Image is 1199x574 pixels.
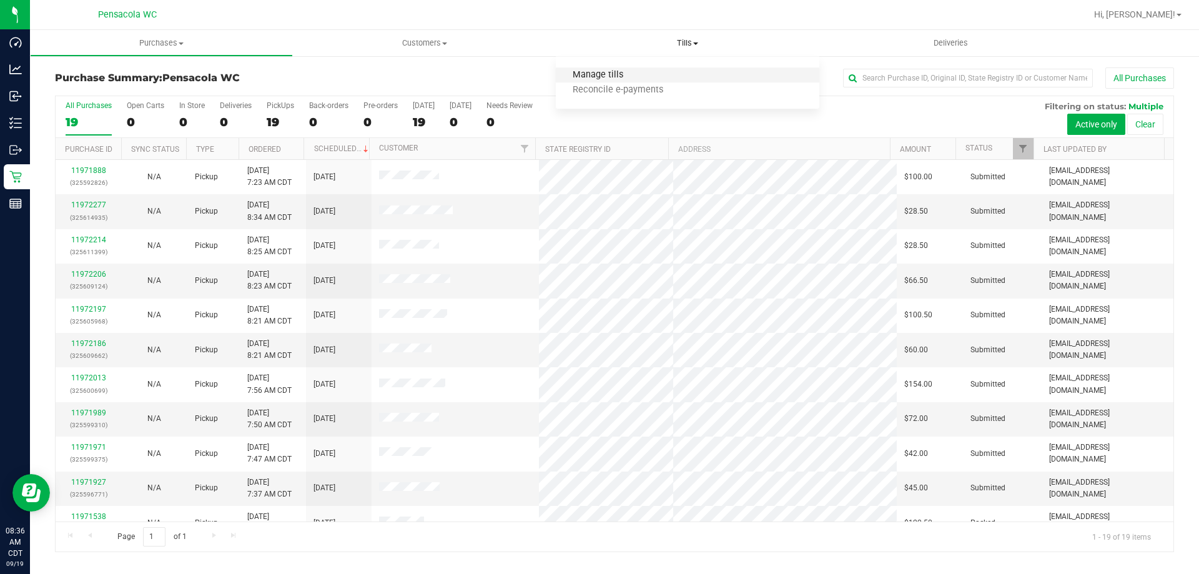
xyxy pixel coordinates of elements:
[313,240,335,252] span: [DATE]
[63,212,114,224] p: (325614935)
[970,275,1005,287] span: Submitted
[220,115,252,129] div: 0
[970,309,1005,321] span: Submitted
[9,171,22,183] inline-svg: Retail
[313,448,335,460] span: [DATE]
[970,379,1005,390] span: Submitted
[147,413,161,425] button: N/A
[1013,138,1034,159] a: Filter
[147,482,161,494] button: N/A
[970,344,1005,356] span: Submitted
[71,512,106,521] a: 11971538
[843,69,1093,87] input: Search Purchase ID, Original ID, State Registry ID or Customer Name...
[31,37,292,49] span: Purchases
[904,240,928,252] span: $28.50
[9,117,22,129] inline-svg: Inventory
[63,385,114,397] p: (325600699)
[63,419,114,431] p: (325599310)
[900,145,931,154] a: Amount
[71,305,106,314] a: 11972197
[1082,527,1161,546] span: 1 - 19 of 19 items
[147,171,161,183] button: N/A
[545,145,611,154] a: State Registry ID
[147,449,161,458] span: Not Applicable
[904,379,932,390] span: $154.00
[71,339,106,348] a: 11972186
[71,443,106,452] a: 11971971
[147,276,161,285] span: Not Applicable
[71,166,106,175] a: 11971888
[247,234,292,258] span: [DATE] 8:25 AM CDT
[1049,407,1166,431] span: [EMAIL_ADDRESS][DOMAIN_NAME]
[556,30,819,56] a: Tills Manage tills Reconcile e-payments
[1049,442,1166,465] span: [EMAIL_ADDRESS][DOMAIN_NAME]
[970,171,1005,183] span: Submitted
[147,205,161,217] button: N/A
[1049,477,1166,500] span: [EMAIL_ADDRESS][DOMAIN_NAME]
[486,101,533,110] div: Needs Review
[162,72,240,84] span: Pensacola WC
[71,200,106,209] a: 11972277
[556,70,640,81] span: Manage tills
[1127,114,1163,135] button: Clear
[63,177,114,189] p: (325592826)
[147,344,161,356] button: N/A
[63,315,114,327] p: (325605968)
[147,380,161,388] span: Not Applicable
[379,144,418,152] a: Customer
[195,482,218,494] span: Pickup
[71,374,106,382] a: 11972013
[195,240,218,252] span: Pickup
[450,101,471,110] div: [DATE]
[195,517,218,529] span: Pickup
[313,517,335,529] span: [DATE]
[131,145,179,154] a: Sync Status
[1049,372,1166,396] span: [EMAIL_ADDRESS][DOMAIN_NAME]
[9,63,22,76] inline-svg: Analytics
[970,448,1005,460] span: Submitted
[6,559,24,568] p: 09/19
[63,350,114,362] p: (325609662)
[413,101,435,110] div: [DATE]
[1067,114,1125,135] button: Active only
[30,30,293,56] a: Purchases
[147,448,161,460] button: N/A
[196,145,214,154] a: Type
[904,205,928,217] span: $28.50
[127,101,164,110] div: Open Carts
[293,30,556,56] a: Customers
[1044,145,1107,154] a: Last Updated By
[12,474,50,512] iframe: Resource center
[147,207,161,215] span: Not Applicable
[247,442,292,465] span: [DATE] 7:47 AM CDT
[63,246,114,258] p: (325611399)
[313,344,335,356] span: [DATE]
[515,138,535,159] a: Filter
[904,448,928,460] span: $42.00
[904,309,932,321] span: $100.50
[147,379,161,390] button: N/A
[313,275,335,287] span: [DATE]
[267,115,294,129] div: 19
[71,408,106,417] a: 11971989
[247,304,292,327] span: [DATE] 8:21 AM CDT
[556,37,819,49] span: Tills
[363,115,398,129] div: 0
[267,101,294,110] div: PickUps
[1049,199,1166,223] span: [EMAIL_ADDRESS][DOMAIN_NAME]
[147,518,161,527] span: Not Applicable
[970,205,1005,217] span: Submitted
[247,477,292,500] span: [DATE] 7:37 AM CDT
[195,275,218,287] span: Pickup
[309,115,348,129] div: 0
[147,172,161,181] span: Not Applicable
[313,413,335,425] span: [DATE]
[1128,101,1163,111] span: Multiple
[247,372,292,396] span: [DATE] 7:56 AM CDT
[195,448,218,460] span: Pickup
[294,37,555,49] span: Customers
[313,171,335,183] span: [DATE]
[1049,338,1166,362] span: [EMAIL_ADDRESS][DOMAIN_NAME]
[556,85,680,96] span: Reconcile e-payments
[195,344,218,356] span: Pickup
